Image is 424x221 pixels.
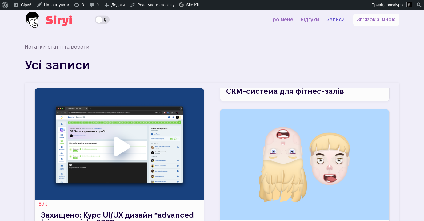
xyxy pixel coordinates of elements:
a: CRM-система для фітнес-залів [226,87,344,95]
p: Нотатки, статті та роботи [25,43,399,51]
a: Про мене [266,14,297,26]
a: Звʼязок зі мною [353,14,399,26]
img: Лиця – іллюстрація [220,109,389,220]
h2: Усі записи [25,56,399,74]
span: apocalypse [384,2,405,7]
span: Site Kit [186,2,199,7]
label: Theme switcher [95,15,110,24]
img: Сірий [25,10,72,29]
a: Edit [38,201,47,207]
a: Відгуки [297,14,323,26]
a: Записи [323,14,348,25]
